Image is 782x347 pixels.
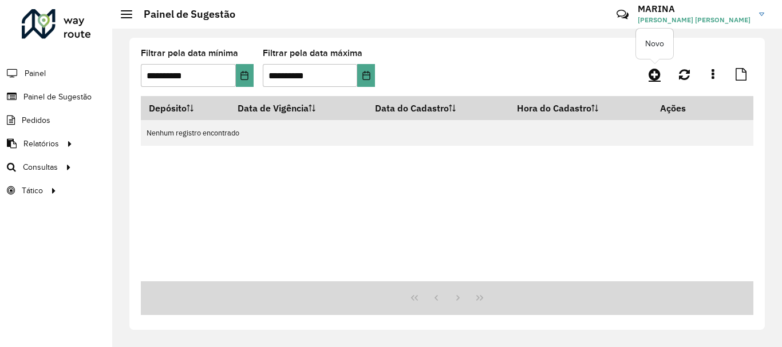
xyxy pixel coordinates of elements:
[610,2,635,27] a: Contato Rápido
[141,46,238,60] label: Filtrar pela data mínima
[236,64,254,87] button: Choose Date
[23,161,58,173] span: Consultas
[636,29,673,59] div: Novo
[638,3,751,14] h3: MARINA
[25,67,46,79] span: Painel
[141,96,230,120] th: Depósito
[22,114,50,126] span: Pedidos
[510,96,652,120] th: Hora do Cadastro
[23,138,59,150] span: Relatórios
[652,96,721,120] th: Ações
[23,91,92,103] span: Painel de Sugestão
[230,96,368,120] th: Data de Vigência
[638,15,751,25] span: [PERSON_NAME] [PERSON_NAME]
[368,96,510,120] th: Data do Cadastro
[357,64,375,87] button: Choose Date
[141,120,753,146] td: Nenhum registro encontrado
[132,8,235,21] h2: Painel de Sugestão
[22,185,43,197] span: Tático
[263,46,362,60] label: Filtrar pela data máxima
